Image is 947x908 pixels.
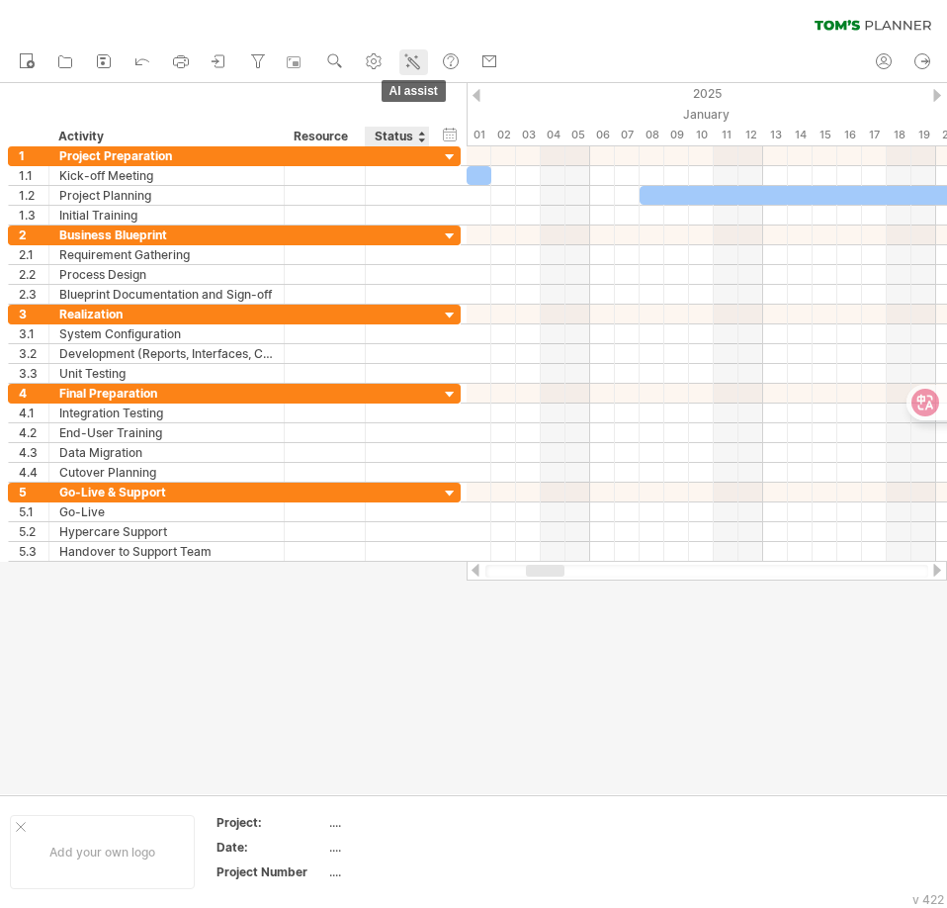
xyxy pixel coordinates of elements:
[19,344,48,363] div: 3.2
[491,125,516,145] div: Thursday, 2 January 2025
[541,125,565,145] div: Saturday, 4 January 2025
[329,839,495,856] div: ....
[216,863,325,880] div: Project Number
[738,125,763,145] div: Sunday, 12 January 2025
[59,542,274,561] div: Handover to Support Team
[664,125,689,145] div: Thursday, 9 January 2025
[59,245,274,264] div: Requirement Gathering
[19,186,48,205] div: 1.2
[59,305,274,323] div: Realization
[467,125,491,145] div: Wednesday, 1 January 2025
[19,146,48,165] div: 1
[59,404,274,422] div: Integration Testing
[294,127,354,146] div: Resource
[19,265,48,284] div: 2.2
[19,305,48,323] div: 3
[59,324,274,343] div: System Configuration
[19,502,48,521] div: 5.1
[516,125,541,145] div: Friday, 3 January 2025
[763,125,788,145] div: Monday, 13 January 2025
[59,502,274,521] div: Go-Live
[19,285,48,304] div: 2.3
[58,127,273,146] div: Activity
[19,364,48,383] div: 3.3
[59,344,274,363] div: Development (Reports, Interfaces, Customizations)
[19,226,48,244] div: 2
[59,423,274,442] div: End-User Training
[19,443,48,462] div: 4.3
[689,125,714,145] div: Friday, 10 January 2025
[911,125,936,145] div: Sunday, 19 January 2025
[887,125,911,145] div: Saturday, 18 January 2025
[59,463,274,482] div: Cutover Planning
[59,483,274,501] div: Go-Live & Support
[19,384,48,403] div: 4
[19,463,48,482] div: 4.4
[615,125,640,145] div: Tuesday, 7 January 2025
[59,166,274,185] div: Kick-off Meeting
[329,863,495,880] div: ....
[19,483,48,501] div: 5
[19,423,48,442] div: 4.2
[788,125,813,145] div: Tuesday, 14 January 2025
[329,814,495,831] div: ....
[837,125,862,145] div: Thursday, 16 January 2025
[10,815,195,889] div: Add your own logo
[862,125,887,145] div: Friday, 17 January 2025
[912,892,944,907] div: v 422
[59,146,274,165] div: Project Preparation
[59,384,274,403] div: Final Preparation
[59,206,274,225] div: Initial Training
[813,125,837,145] div: Wednesday, 15 January 2025
[59,226,274,244] div: Business Blueprint
[19,404,48,422] div: 4.1
[59,364,274,383] div: Unit Testing
[640,125,664,145] div: Wednesday, 8 January 2025
[19,542,48,561] div: 5.3
[216,839,325,856] div: Date:
[19,166,48,185] div: 1.1
[375,127,418,146] div: Status
[565,125,590,145] div: Sunday, 5 January 2025
[59,522,274,541] div: Hypercare Support
[59,265,274,284] div: Process Design
[19,522,48,541] div: 5.2
[590,125,615,145] div: Monday, 6 January 2025
[19,324,48,343] div: 3.1
[19,245,48,264] div: 2.1
[382,80,446,102] span: AI assist
[59,186,274,205] div: Project Planning
[714,125,738,145] div: Saturday, 11 January 2025
[59,285,274,304] div: Blueprint Documentation and Sign-off
[216,814,325,831] div: Project:
[399,49,428,75] a: AI assist
[19,206,48,225] div: 1.3
[59,443,274,462] div: Data Migration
